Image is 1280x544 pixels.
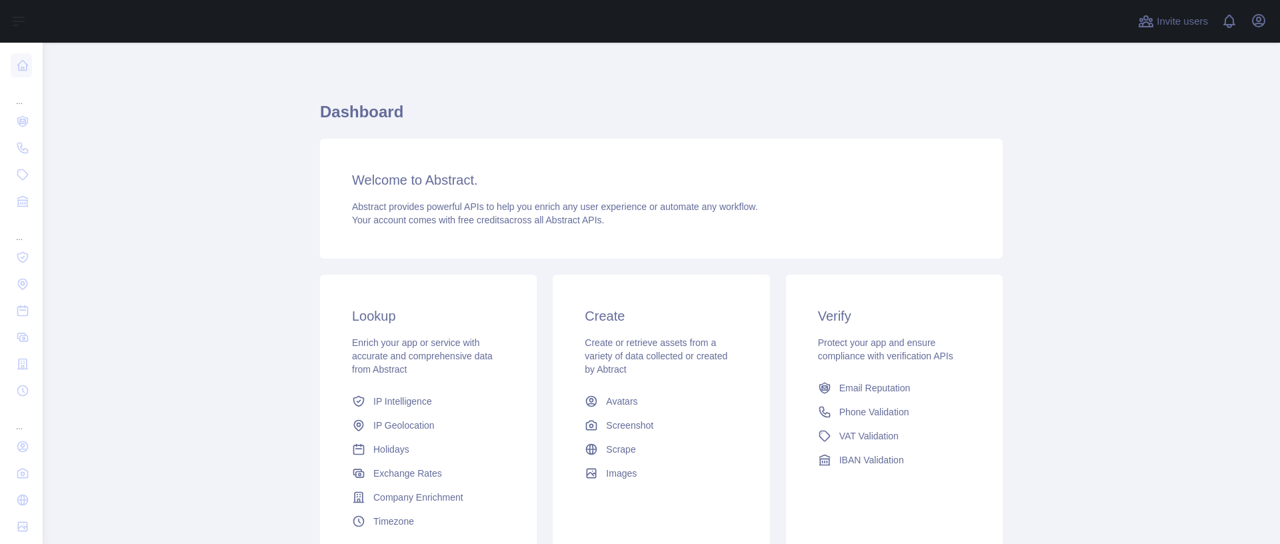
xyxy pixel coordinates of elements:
a: VAT Validation [813,424,976,448]
a: Scrape [579,437,743,461]
button: Invite users [1135,11,1211,32]
a: Exchange Rates [347,461,510,485]
a: Phone Validation [813,400,976,424]
span: Enrich your app or service with accurate and comprehensive data from Abstract [352,337,493,375]
span: Create or retrieve assets from a variety of data collected or created by Abtract [585,337,727,375]
a: IP Intelligence [347,389,510,413]
span: IBAN Validation [839,453,904,467]
span: Screenshot [606,419,653,432]
span: Scrape [606,443,635,456]
span: free credits [458,215,504,225]
span: Holidays [373,443,409,456]
span: Timezone [373,515,414,528]
span: Company Enrichment [373,491,463,504]
a: Company Enrichment [347,485,510,509]
div: ... [11,405,32,432]
h3: Verify [818,307,971,325]
h1: Dashboard [320,101,1003,133]
h3: Welcome to Abstract. [352,171,971,189]
a: Images [579,461,743,485]
a: Avatars [579,389,743,413]
a: IP Geolocation [347,413,510,437]
h3: Lookup [352,307,505,325]
a: Email Reputation [813,376,976,400]
div: ... [11,80,32,107]
span: VAT Validation [839,429,899,443]
span: IP Intelligence [373,395,432,408]
a: IBAN Validation [813,448,976,472]
span: Abstract provides powerful APIs to help you enrich any user experience or automate any workflow. [352,201,758,212]
div: ... [11,216,32,243]
a: Timezone [347,509,510,533]
a: Holidays [347,437,510,461]
span: IP Geolocation [373,419,435,432]
span: Invite users [1157,14,1208,29]
span: Exchange Rates [373,467,442,480]
span: Phone Validation [839,405,909,419]
a: Screenshot [579,413,743,437]
span: Protect your app and ensure compliance with verification APIs [818,337,953,361]
span: Avatars [606,395,637,408]
span: Your account comes with across all Abstract APIs. [352,215,604,225]
span: Email Reputation [839,381,911,395]
h3: Create [585,307,737,325]
span: Images [606,467,637,480]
